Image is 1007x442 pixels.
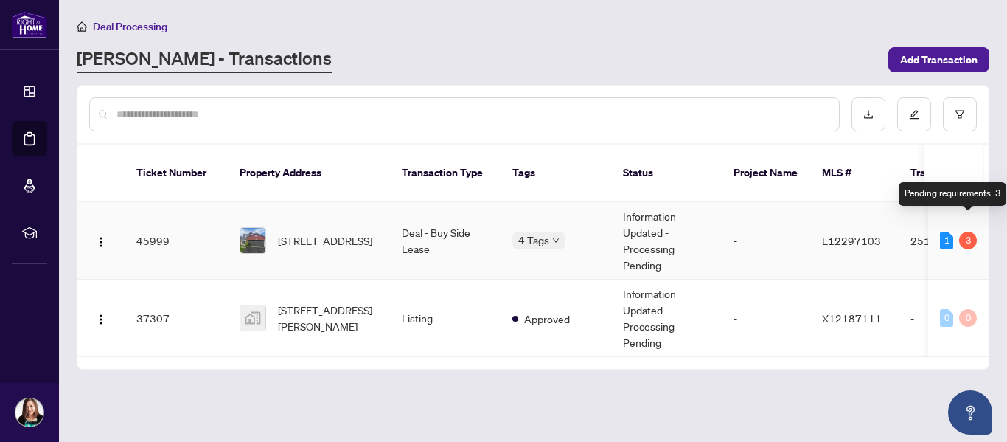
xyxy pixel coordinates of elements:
[722,202,810,280] td: -
[390,202,501,280] td: Deal - Buy Side Lease
[611,202,722,280] td: Information Updated - Processing Pending
[524,311,570,327] span: Approved
[959,232,977,249] div: 3
[518,232,549,249] span: 4 Tags
[93,20,167,33] span: Deal Processing
[125,202,228,280] td: 45999
[12,11,47,38] img: logo
[501,145,611,202] th: Tags
[611,280,722,357] td: Information Updated - Processing Pending
[940,232,953,249] div: 1
[77,46,332,73] a: [PERSON_NAME] - Transactions
[15,398,43,427] img: Profile Icon
[909,109,919,120] span: edit
[899,182,1006,206] div: Pending requirements: 3
[810,145,899,202] th: MLS #
[900,48,978,72] span: Add Transaction
[722,280,810,357] td: -
[240,305,265,331] img: thumbnail-img
[899,145,1002,202] th: Trade Number
[89,229,113,252] button: Logo
[95,314,107,325] img: Logo
[899,280,1002,357] td: -
[822,234,881,247] span: E12297103
[851,97,885,131] button: download
[278,302,378,334] span: [STREET_ADDRESS][PERSON_NAME]
[125,145,228,202] th: Ticket Number
[863,109,874,120] span: download
[278,232,372,249] span: [STREET_ADDRESS]
[897,97,931,131] button: edit
[89,306,113,330] button: Logo
[240,228,265,253] img: thumbnail-img
[943,97,977,131] button: filter
[611,145,722,202] th: Status
[77,21,87,32] span: home
[822,311,882,325] span: X12187111
[959,309,977,327] div: 0
[228,145,390,202] th: Property Address
[552,237,560,244] span: down
[899,202,1002,280] td: 2511630
[390,280,501,357] td: Listing
[390,145,501,202] th: Transaction Type
[125,280,228,357] td: 37307
[95,236,107,248] img: Logo
[722,145,810,202] th: Project Name
[940,309,953,327] div: 0
[888,47,989,72] button: Add Transaction
[948,390,992,435] button: Open asap
[955,109,965,120] span: filter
